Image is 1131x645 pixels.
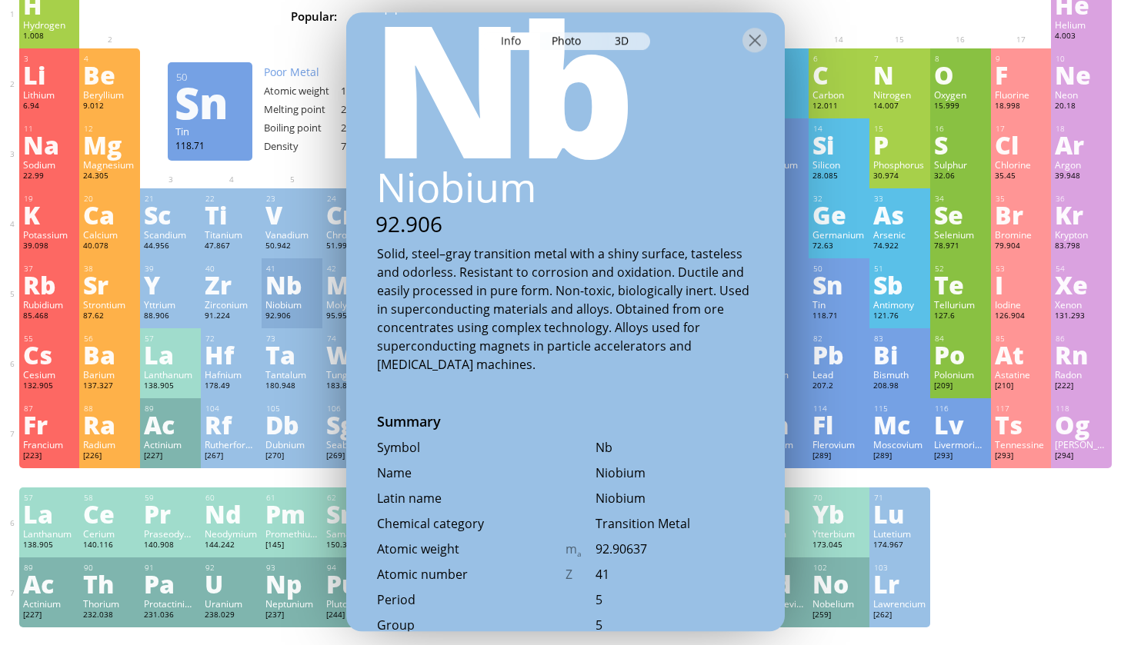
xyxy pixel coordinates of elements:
div: Lu [873,501,926,526]
div: 11 [24,124,76,134]
div: Dubnium [265,438,319,451]
div: 118 [1056,404,1108,414]
div: 208.98 [873,381,926,393]
div: 118.71 [812,311,866,323]
div: Moscovium [873,438,926,451]
div: 84 [935,334,987,344]
div: [267] [205,451,258,463]
div: Bismuth [873,368,926,381]
div: 19 [24,194,76,204]
div: 6 [813,54,866,64]
div: P [873,132,926,157]
div: 9 [996,54,1048,64]
div: Chlorine [995,158,1048,171]
div: Polonium [934,368,987,381]
div: Te [934,272,987,297]
div: 79.904 [995,241,1048,253]
div: 16 [935,124,987,134]
div: 15.999 [934,101,987,113]
div: Sn [812,272,866,297]
div: Cl [995,132,1048,157]
div: 51 [874,264,926,274]
div: [269] [326,451,379,463]
div: 7.31 g/cm [341,139,418,153]
div: 38 [84,264,136,274]
div: F [995,62,1048,87]
div: 71 [874,493,926,503]
div: Ar [1055,132,1108,157]
div: Cesium [23,368,76,381]
div: [289] [873,451,926,463]
div: Scandium [144,228,197,241]
div: Lithium [23,88,76,101]
div: Sodium [23,158,76,171]
div: [293] [995,451,1048,463]
div: Nb [596,439,754,456]
div: 173.045 [812,540,866,552]
div: Hydrogen [23,18,76,31]
div: Fluorine [995,88,1048,101]
div: 126.904 [995,311,1048,323]
div: 92.906 [265,311,319,323]
div: N [873,62,926,87]
div: 137.327 [83,381,136,393]
div: Lanthanum [23,527,76,540]
div: V [265,202,319,227]
div: Niobium [265,298,319,311]
div: Antimony [873,298,926,311]
div: [209] [934,381,987,393]
div: 72.63 [812,241,866,253]
div: At [995,342,1048,367]
div: Calcium [83,228,136,241]
div: Sc [144,202,197,227]
div: Lead [812,368,866,381]
div: C [812,62,866,87]
div: Niobium [596,490,754,507]
div: Zr [205,272,258,297]
div: 20.18 [1055,101,1108,113]
div: 74 [327,334,379,344]
div: [223] [23,451,76,463]
div: [227] [144,451,197,463]
div: 85 [996,334,1048,344]
div: Density [264,139,341,153]
div: Tellurium [934,298,987,311]
div: Cr [326,202,379,227]
div: Ra [83,412,136,437]
div: 91.224 [205,311,258,323]
div: 15 [874,124,926,134]
div: Ge [812,202,866,227]
div: 18 [1056,124,1108,134]
div: Molybdenum [326,298,379,311]
div: 150.36 [326,540,379,552]
div: Seaborgium [326,438,379,451]
div: Si [812,132,866,157]
div: 32 [813,194,866,204]
div: Sm [326,501,379,526]
div: Kr [1055,202,1108,227]
div: I [995,272,1048,297]
div: 42 [327,264,379,274]
div: 87.62 [83,311,136,323]
div: 6.94 [23,101,76,113]
div: Cs [23,342,76,367]
div: 40 [205,264,258,274]
div: Bromine [995,228,1048,241]
div: Fl [812,412,866,437]
div: Nd [205,501,258,526]
div: 95.95 [326,311,379,323]
div: Krypton [1055,228,1108,241]
div: 35.45 [995,171,1048,183]
div: 87 [24,404,76,414]
div: Pb [812,342,866,367]
div: 4 [84,54,136,64]
div: Ne [1055,62,1108,87]
div: 72 [205,334,258,344]
div: 8 [935,54,987,64]
div: Iodine [995,298,1048,311]
div: Name [377,464,565,481]
div: 207.2 [812,381,866,393]
div: Bi [873,342,926,367]
div: Radon [1055,368,1108,381]
div: Ba [83,342,136,367]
